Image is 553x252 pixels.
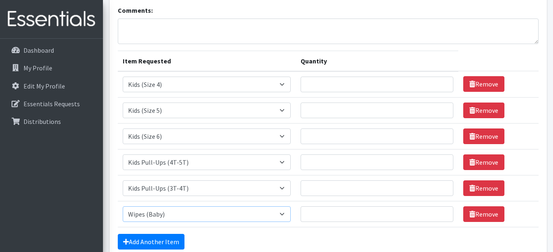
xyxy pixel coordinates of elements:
a: Add Another Item [118,234,184,250]
a: Edit My Profile [3,78,100,94]
a: Remove [463,128,504,144]
p: My Profile [23,64,52,72]
p: Edit My Profile [23,82,65,90]
p: Dashboard [23,46,54,54]
a: Essentials Requests [3,96,100,112]
a: Remove [463,76,504,92]
p: Distributions [23,117,61,126]
a: Remove [463,154,504,170]
a: Remove [463,180,504,196]
a: Dashboard [3,42,100,58]
a: Distributions [3,113,100,130]
a: My Profile [3,60,100,76]
img: HumanEssentials [3,5,100,33]
label: Comments: [118,5,153,15]
p: Essentials Requests [23,100,80,108]
th: Quantity [296,51,458,71]
th: Item Requested [118,51,296,71]
a: Remove [463,206,504,222]
a: Remove [463,103,504,118]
